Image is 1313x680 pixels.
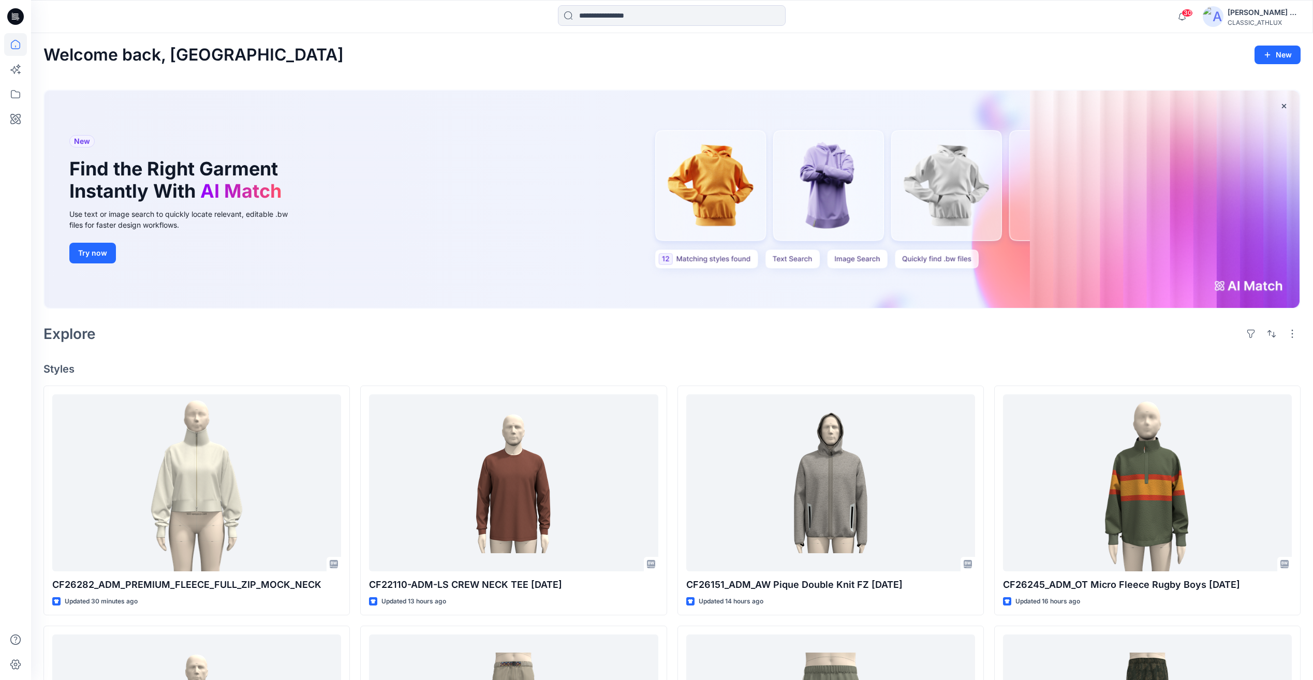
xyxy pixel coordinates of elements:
[69,209,302,230] div: Use text or image search to quickly locate relevant, editable .bw files for faster design workflows.
[200,180,282,202] span: AI Match
[381,596,446,607] p: Updated 13 hours ago
[74,135,90,147] span: New
[43,46,344,65] h2: Welcome back, [GEOGRAPHIC_DATA]
[1015,596,1080,607] p: Updated 16 hours ago
[1228,19,1300,26] div: CLASSIC_ATHLUX
[369,578,658,592] p: CF22110-ADM-LS CREW NECK TEE [DATE]
[686,394,975,571] a: CF26151_ADM_AW Pique Double Knit FZ 05OCT25
[1003,394,1292,571] a: CF26245_ADM_OT Micro Fleece Rugby Boys 05OCT25
[52,578,341,592] p: CF26282_ADM_PREMIUM_FLEECE_FULL_ZIP_MOCK_NECK
[69,158,287,202] h1: Find the Right Garment Instantly With
[65,596,138,607] p: Updated 30 minutes ago
[1203,6,1223,27] img: avatar
[52,394,341,571] a: CF26282_ADM_PREMIUM_FLEECE_FULL_ZIP_MOCK_NECK
[1228,6,1300,19] div: [PERSON_NAME] Cfai
[686,578,975,592] p: CF26151_ADM_AW Pique Double Knit FZ [DATE]
[43,326,96,342] h2: Explore
[1003,578,1292,592] p: CF26245_ADM_OT Micro Fleece Rugby Boys [DATE]
[369,394,658,571] a: CF22110-ADM-LS CREW NECK TEE 04OCT25
[69,243,116,263] button: Try now
[1255,46,1301,64] button: New
[43,363,1301,375] h4: Styles
[699,596,763,607] p: Updated 14 hours ago
[1182,9,1193,17] span: 30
